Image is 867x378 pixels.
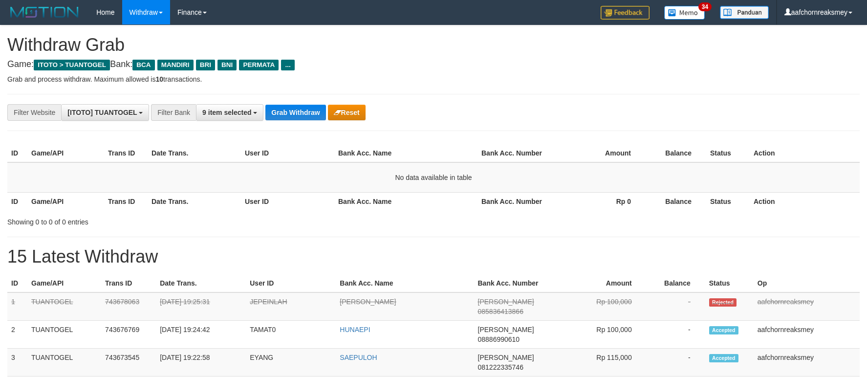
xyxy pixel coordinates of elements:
span: [ITOTO] TUANTOGEL [67,109,137,116]
td: [DATE] 19:22:58 [156,349,246,377]
span: 34 [698,2,712,11]
td: No data available in table [7,162,860,193]
th: Status [706,192,750,210]
th: Op [754,274,860,292]
td: - [647,292,705,321]
td: [DATE] 19:24:42 [156,321,246,349]
td: Rp 115,000 [559,349,647,377]
span: Copy 08886990610 to clipboard [478,335,520,343]
td: - [647,321,705,349]
td: TUANTOGEL [27,349,101,377]
td: 743676769 [101,321,156,349]
div: Showing 0 to 0 of 0 entries [7,213,354,227]
td: TUANTOGEL [27,321,101,349]
th: Game/API [27,192,104,210]
td: 1 [7,292,27,321]
th: Bank Acc. Number [477,192,554,210]
th: Amount [554,144,646,162]
button: Reset [328,105,366,120]
th: Status [705,274,754,292]
span: Accepted [709,354,738,362]
div: Filter Bank [151,104,196,121]
th: Status [706,144,750,162]
p: Grab and process withdraw. Maximum allowed is transactions. [7,74,860,84]
td: EYANG [246,349,336,377]
button: Grab Withdraw [265,105,325,120]
th: Action [750,192,860,210]
td: aafchornreaksmey [754,349,860,377]
th: Game/API [27,144,104,162]
span: Copy 085836413866 to clipboard [478,308,523,315]
span: PERMATA [239,60,279,70]
div: Filter Website [7,104,61,121]
th: Date Trans. [156,274,246,292]
img: MOTION_logo.png [7,5,82,20]
th: Bank Acc. Number [477,144,554,162]
td: [DATE] 19:25:31 [156,292,246,321]
th: Balance [647,274,705,292]
span: ITOTO > TUANTOGEL [34,60,110,70]
span: [PERSON_NAME] [478,326,534,334]
td: 2 [7,321,27,349]
button: [ITOTO] TUANTOGEL [61,104,149,121]
th: Trans ID [104,144,148,162]
a: SAEPULOH [340,354,377,361]
td: TUANTOGEL [27,292,101,321]
td: TAMAT0 [246,321,336,349]
img: panduan.png [720,6,769,19]
td: 3 [7,349,27,377]
th: Bank Acc. Name [334,192,477,210]
td: 743678063 [101,292,156,321]
button: 9 item selected [196,104,263,121]
td: Rp 100,000 [559,321,647,349]
th: Bank Acc. Name [336,274,474,292]
span: BRI [196,60,215,70]
strong: 10 [155,75,163,83]
span: Copy 081222335746 to clipboard [478,363,523,371]
th: Date Trans. [148,192,241,210]
th: Trans ID [104,192,148,210]
a: [PERSON_NAME] [340,298,396,306]
span: Accepted [709,326,738,334]
th: Action [750,144,860,162]
a: HUNAEPI [340,326,370,334]
td: - [647,349,705,377]
span: ... [281,60,294,70]
th: Trans ID [101,274,156,292]
th: User ID [246,274,336,292]
td: aafchornreaksmey [754,292,860,321]
span: BNI [217,60,237,70]
span: [PERSON_NAME] [478,298,534,306]
img: Button%20Memo.svg [664,6,705,20]
th: ID [7,192,27,210]
th: Rp 0 [554,192,646,210]
span: MANDIRI [157,60,194,70]
th: ID [7,144,27,162]
td: JEPEINLAH [246,292,336,321]
th: User ID [241,192,334,210]
th: User ID [241,144,334,162]
th: Bank Acc. Number [474,274,559,292]
th: ID [7,274,27,292]
span: 9 item selected [202,109,251,116]
h1: Withdraw Grab [7,35,860,55]
span: [PERSON_NAME] [478,354,534,361]
th: Balance [646,144,706,162]
td: Rp 100,000 [559,292,647,321]
td: 743673545 [101,349,156,377]
th: Amount [559,274,647,292]
h1: 15 Latest Withdraw [7,247,860,267]
th: Balance [646,192,706,210]
h4: Game: Bank: [7,60,860,69]
span: BCA [132,60,154,70]
td: aafchornreaksmey [754,321,860,349]
span: Rejected [709,298,737,307]
th: Game/API [27,274,101,292]
img: Feedback.jpg [601,6,650,20]
th: Bank Acc. Name [334,144,477,162]
th: Date Trans. [148,144,241,162]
